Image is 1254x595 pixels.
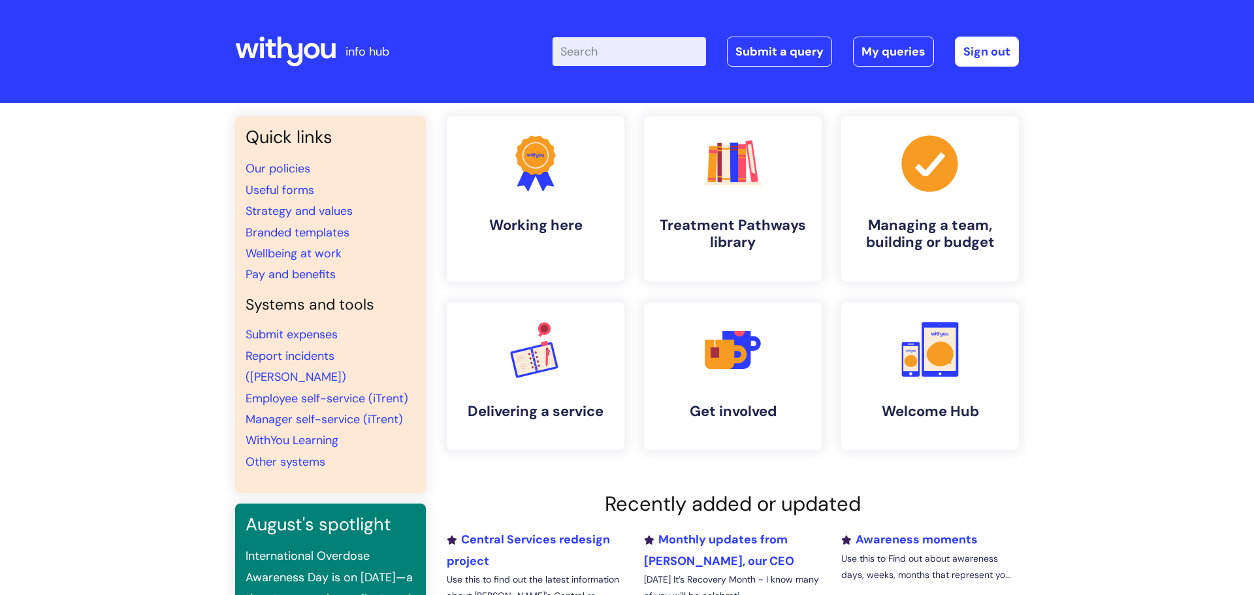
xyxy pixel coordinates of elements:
[654,403,811,420] h4: Get involved
[246,296,415,314] h4: Systems and tools
[246,514,415,535] h3: August's spotlight
[853,37,934,67] a: My queries
[955,37,1019,67] a: Sign out
[246,161,310,176] a: Our policies
[841,551,1019,583] p: Use this to Find out about awareness days, weeks, months that represent yo...
[457,403,614,420] h4: Delivering a service
[246,127,415,148] h3: Quick links
[727,37,832,67] a: Submit a query
[246,391,408,406] a: Employee self-service (iTrent)
[852,403,1008,420] h4: Welcome Hub
[246,411,403,427] a: Manager self-service (iTrent)
[644,116,822,281] a: Treatment Pathways library
[246,203,353,219] a: Strategy and values
[644,302,822,450] a: Get involved
[841,302,1019,450] a: Welcome Hub
[447,116,624,281] a: Working here
[447,492,1019,516] h2: Recently added or updated
[346,41,389,62] p: info hub
[246,225,349,240] a: Branded templates
[246,266,336,282] a: Pay and benefits
[246,432,338,448] a: WithYou Learning
[841,532,978,547] a: Awareness moments
[841,116,1019,281] a: Managing a team, building or budget
[447,302,624,450] a: Delivering a service
[654,217,811,251] h4: Treatment Pathways library
[852,217,1008,251] h4: Managing a team, building or budget
[246,454,325,470] a: Other systems
[246,246,342,261] a: Wellbeing at work
[246,327,338,342] a: Submit expenses
[457,217,614,234] h4: Working here
[553,37,1019,67] div: | -
[246,182,314,198] a: Useful forms
[644,532,794,568] a: Monthly updates from [PERSON_NAME], our CEO
[553,37,706,66] input: Search
[246,348,346,385] a: Report incidents ([PERSON_NAME])
[447,532,610,568] a: Central Services redesign project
